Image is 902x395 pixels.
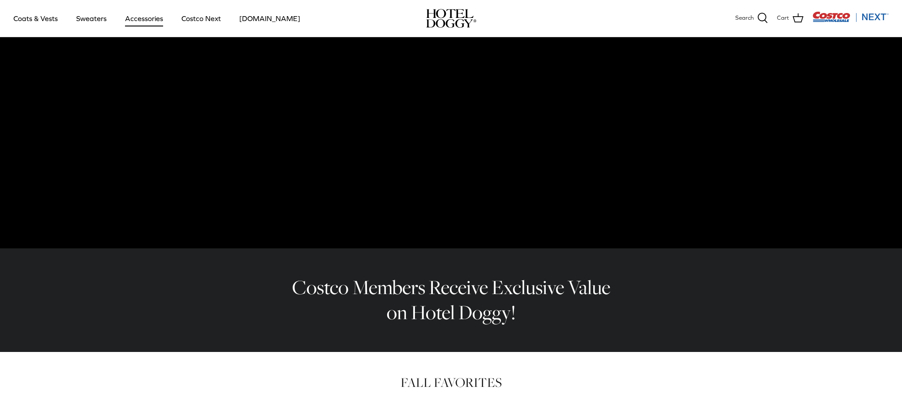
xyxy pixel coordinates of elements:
[812,17,889,24] a: Visit Costco Next
[426,9,476,28] a: hoteldoggy.com hoteldoggycom
[401,373,502,391] a: FALL FAVORITES
[735,13,754,23] span: Search
[5,3,66,34] a: Coats & Vests
[231,3,308,34] a: [DOMAIN_NAME]
[777,13,789,23] span: Cart
[68,3,115,34] a: Sweaters
[285,275,617,326] h2: Costco Members Receive Exclusive Value on Hotel Doggy!
[426,9,476,28] img: hoteldoggycom
[173,3,229,34] a: Costco Next
[735,13,768,24] a: Search
[117,3,171,34] a: Accessories
[812,11,889,22] img: Costco Next
[777,13,803,24] a: Cart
